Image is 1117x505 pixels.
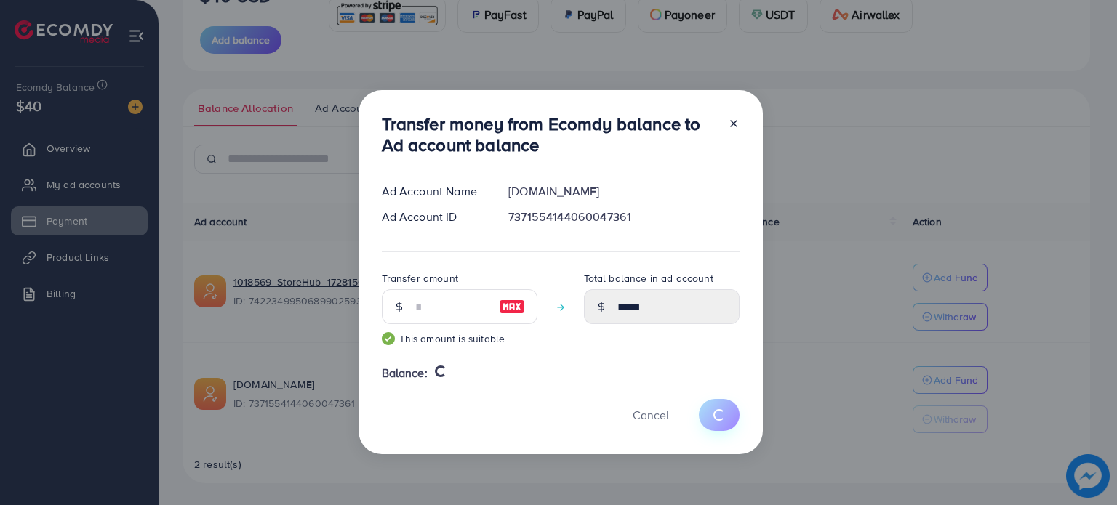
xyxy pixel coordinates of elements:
[370,209,497,225] div: Ad Account ID
[497,183,750,200] div: [DOMAIN_NAME]
[382,113,716,155] h3: Transfer money from Ecomdy balance to Ad account balance
[584,271,713,286] label: Total balance in ad account
[370,183,497,200] div: Ad Account Name
[497,209,750,225] div: 7371554144060047361
[382,331,537,346] small: This amount is suitable
[633,407,669,423] span: Cancel
[382,332,395,345] img: guide
[382,365,428,381] span: Balance:
[382,271,458,286] label: Transfer amount
[499,298,525,315] img: image
[614,399,687,430] button: Cancel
